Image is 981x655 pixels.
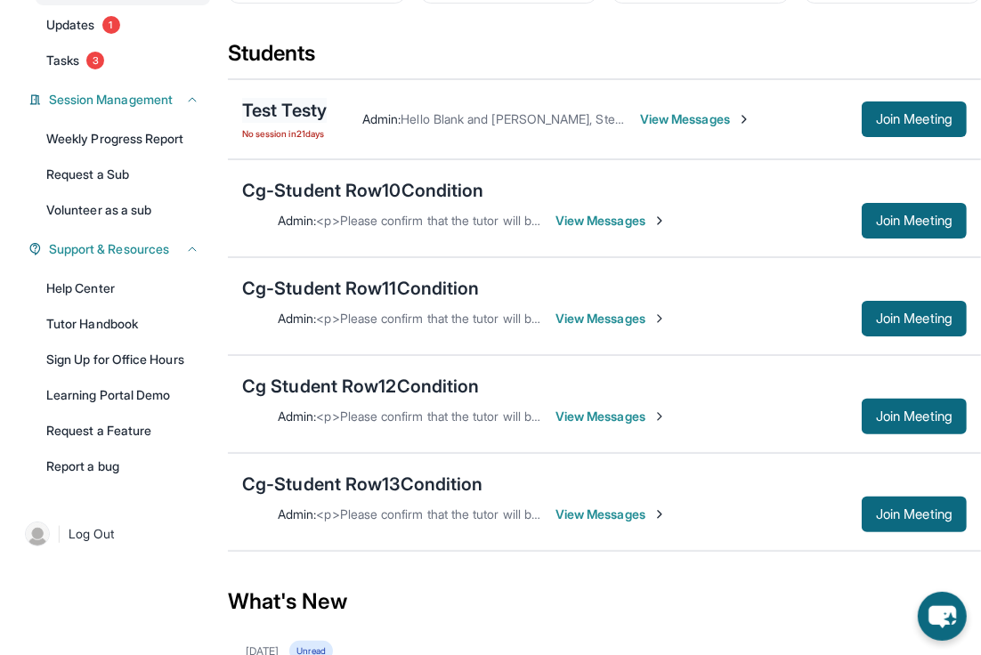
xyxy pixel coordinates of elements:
div: What's New [228,562,981,641]
img: Chevron-Right [653,214,667,228]
a: Request a Sub [36,158,210,190]
span: Support & Resources [49,240,169,258]
span: Tasks [46,52,79,69]
span: Admin : [278,506,316,522]
div: Cg-Student Row13Condition [242,472,483,497]
img: user-img [25,522,50,546]
button: chat-button [918,592,967,641]
span: Admin : [362,111,401,126]
button: Join Meeting [862,301,967,336]
span: 3 [86,52,104,69]
a: |Log Out [18,514,210,554]
span: <p>Please confirm that the tutor will be able to attend your first assigned meeting time before j... [316,311,959,326]
button: Session Management [42,91,199,109]
div: Test Testy [242,98,327,123]
span: Join Meeting [876,411,953,422]
div: Cg Student Row12Condition [242,374,480,399]
button: Join Meeting [862,203,967,239]
a: Help Center [36,272,210,304]
span: <p>Please confirm that the tutor will be able to attend your first assigned meeting time before j... [316,408,959,424]
button: Join Meeting [862,101,967,137]
span: Log Out [69,525,115,543]
img: Chevron-Right [737,112,751,126]
a: Volunteer as a sub [36,194,210,226]
div: Cg-Student Row11Condition [242,276,480,301]
img: Chevron-Right [653,409,667,424]
span: Admin : [278,408,316,424]
button: Support & Resources [42,240,199,258]
span: Session Management [49,91,173,109]
span: <p>Please confirm that the tutor will be able to attend your first assigned meeting time before j... [316,506,959,522]
img: Chevron-Right [653,311,667,326]
span: | [57,523,61,545]
span: 1 [102,16,120,34]
span: Join Meeting [876,313,953,324]
span: Join Meeting [876,215,953,226]
button: Join Meeting [862,399,967,434]
a: Tasks3 [36,44,210,77]
span: View Messages [555,212,667,230]
div: Students [228,39,981,78]
span: View Messages [555,505,667,523]
img: Chevron-Right [653,507,667,522]
a: Updates1 [36,9,210,41]
a: Request a Feature [36,415,210,447]
span: <p>Please confirm that the tutor will be able to attend your first assigned meeting time before j... [316,213,959,228]
span: View Messages [640,110,751,128]
button: Join Meeting [862,497,967,532]
span: Join Meeting [876,509,953,520]
a: Weekly Progress Report [36,123,210,155]
span: Join Meeting [876,114,953,125]
a: Sign Up for Office Hours [36,344,210,376]
span: Updates [46,16,95,34]
a: Learning Portal Demo [36,379,210,411]
span: View Messages [555,408,667,425]
span: Admin : [278,311,316,326]
div: Cg-Student Row10Condition [242,178,484,203]
span: No session in 21 days [242,126,327,141]
span: View Messages [555,310,667,327]
span: Admin : [278,213,316,228]
a: Report a bug [36,450,210,482]
a: Tutor Handbook [36,308,210,340]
